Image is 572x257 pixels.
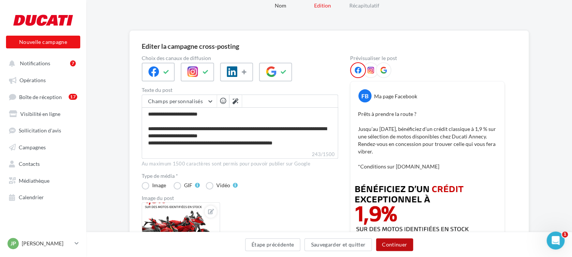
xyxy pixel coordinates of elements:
[245,238,301,251] button: Étape précédente
[148,98,203,104] span: Champs personnalisés
[547,231,565,249] iframe: Intercom live chat
[340,2,388,9] div: Récapitulatif
[19,194,44,200] span: Calendrier
[304,238,372,251] button: Sauvegarder et quitter
[142,43,239,50] div: Editer la campagne cross-posting
[4,56,79,70] button: Notifications 7
[22,240,72,247] p: [PERSON_NAME]
[10,240,16,247] span: JP
[4,173,82,187] a: Médiathèque
[69,94,77,100] div: 17
[19,127,61,134] span: Sollicitation d'avis
[4,90,82,104] a: Boîte de réception17
[19,177,49,183] span: Médiathèque
[4,107,82,120] a: Visibilité en ligne
[358,110,497,170] p: Prêts à prendre la route ? Jusqu’au [DATE], bénéficiez d’un crédit classique à 1,9 % sur une séle...
[374,93,417,100] div: Ma page Facebook
[142,195,338,201] div: Image du post
[4,140,82,153] a: Campagnes
[4,156,82,170] a: Contacts
[20,110,60,117] span: Visibilité en ligne
[19,144,46,150] span: Campagnes
[142,161,338,167] div: Au maximum 1500 caractères sont permis pour pouvoir publier sur Google
[298,2,346,9] div: Edition
[350,56,505,61] div: Prévisualiser le post
[19,161,40,167] span: Contacts
[358,89,371,102] div: FB
[216,183,230,188] div: Vidéo
[142,87,338,93] label: Texte du post
[4,123,82,137] a: Sollicitation d'avis
[19,77,46,83] span: Opérations
[142,95,217,108] button: Champs personnalisés
[70,60,76,66] div: 7
[6,236,80,251] a: JP [PERSON_NAME]
[142,56,338,61] label: Choix des canaux de diffusion
[376,238,413,251] button: Continuer
[184,183,192,188] div: GIF
[19,93,62,100] span: Boîte de réception
[4,73,82,86] a: Opérations
[6,36,80,48] button: Nouvelle campagne
[4,190,82,203] a: Calendrier
[142,150,338,159] label: 243/1500
[142,173,338,179] label: Type de média *
[256,2,304,9] div: Nom
[152,183,166,188] div: Image
[562,231,568,237] span: 1
[20,60,50,66] span: Notifications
